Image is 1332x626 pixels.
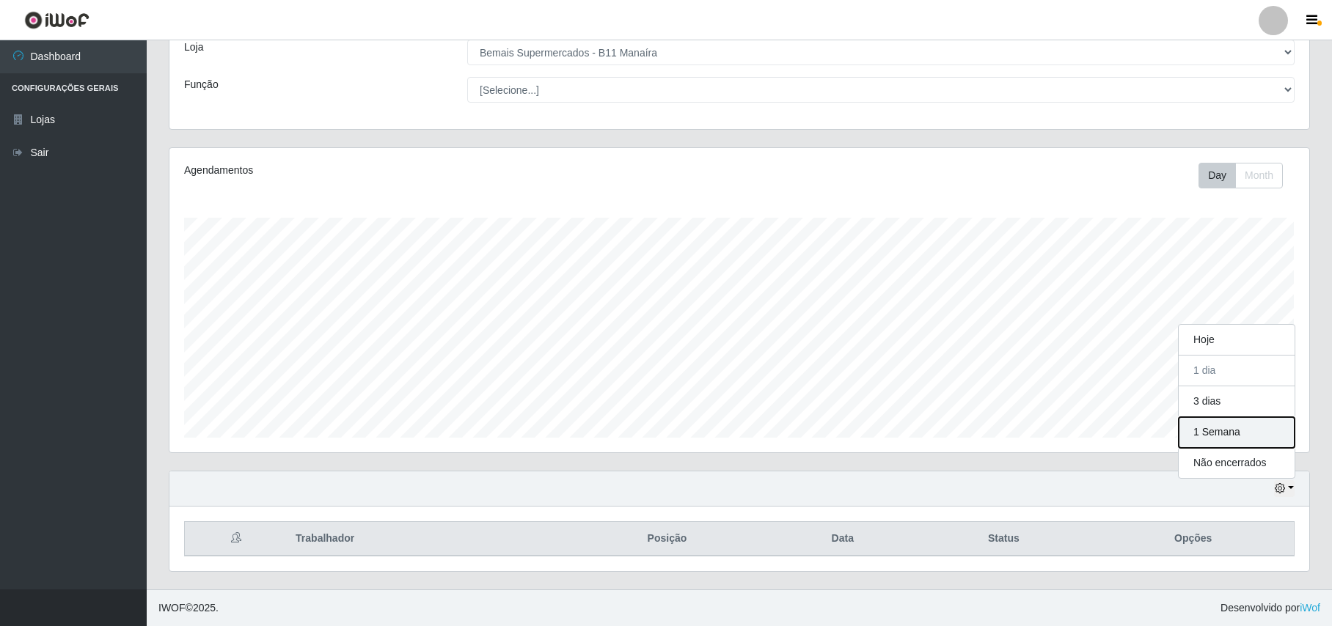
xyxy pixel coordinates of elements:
button: Não encerrados [1179,448,1295,478]
button: 3 dias [1179,386,1295,417]
label: Loja [184,40,203,55]
img: CoreUI Logo [24,11,89,29]
button: 1 Semana [1179,417,1295,448]
th: Posição [564,522,771,556]
th: Status [915,522,1092,556]
div: Agendamentos [184,163,634,178]
div: First group [1199,163,1283,188]
span: © 2025 . [158,600,219,616]
div: Toolbar with button groups [1199,163,1295,188]
th: Data [770,522,915,556]
th: Trabalhador [287,522,564,556]
button: 1 dia [1179,356,1295,386]
button: Hoje [1179,325,1295,356]
label: Função [184,77,219,92]
button: Month [1235,163,1283,188]
span: Desenvolvido por [1221,600,1320,616]
span: IWOF [158,602,186,614]
button: Day [1199,163,1236,188]
a: iWof [1300,602,1320,614]
th: Opções [1092,522,1294,556]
